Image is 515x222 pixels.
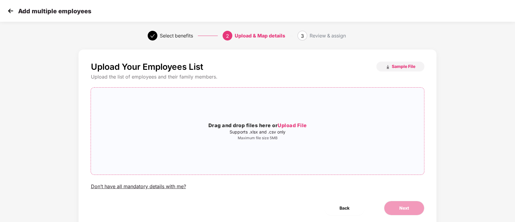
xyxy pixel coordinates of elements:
[18,8,91,15] p: Add multiple employees
[91,62,203,72] p: Upload Your Employees List
[91,88,424,175] span: Drag and drop files here orUpload FileSupports .xlsx and .csv onlyMaximum file size 5MB
[91,74,424,80] div: Upload the list of employees and their family members.
[91,122,424,130] h3: Drag and drop files here or
[160,31,193,40] div: Select benefits
[91,130,424,134] p: Supports .xlsx and .csv only
[310,31,346,40] div: Review & assign
[235,31,285,40] div: Upload & Map details
[324,201,365,215] button: Back
[392,63,415,69] span: Sample File
[384,201,424,215] button: Next
[226,33,229,39] span: 2
[150,34,155,38] span: check
[301,33,304,39] span: 3
[91,136,424,140] p: Maximum file size 5MB
[340,205,349,211] span: Back
[376,62,424,71] button: Sample File
[385,65,390,69] img: download_icon
[6,6,15,15] img: svg+xml;base64,PHN2ZyB4bWxucz0iaHR0cDovL3d3dy53My5vcmcvMjAwMC9zdmciIHdpZHRoPSIzMCIgaGVpZ2h0PSIzMC...
[278,122,307,128] span: Upload File
[91,183,186,190] div: Don’t have all mandatory details with me?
